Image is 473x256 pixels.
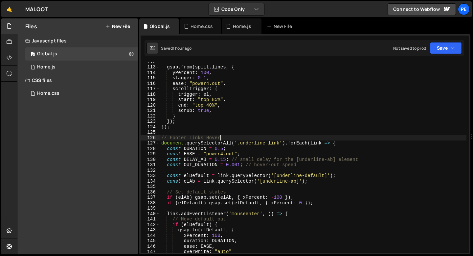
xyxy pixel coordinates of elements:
[141,244,160,249] div: 146
[141,206,160,211] div: 139
[141,238,160,244] div: 145
[25,5,48,13] div: MALOOT
[17,74,138,87] div: CSS files
[141,184,160,190] div: 135
[458,3,470,15] a: Pe
[1,1,17,17] a: 🤙
[37,64,56,70] div: Home.js
[141,200,160,206] div: 138
[150,23,170,30] div: Global.js
[141,75,160,81] div: 115
[141,108,160,114] div: 121
[267,23,294,30] div: New File
[25,23,37,30] h2: Files
[141,151,160,157] div: 129
[141,141,160,146] div: 127
[161,45,191,51] div: Saved
[141,162,160,168] div: 131
[191,23,213,30] div: Home.css
[141,59,160,65] div: 112
[141,70,160,76] div: 114
[233,23,251,30] div: Home.js
[141,217,160,222] div: 141
[141,168,160,173] div: 132
[141,222,160,228] div: 142
[141,81,160,87] div: 116
[141,195,160,200] div: 137
[17,34,138,47] div: Javascript files
[141,86,160,92] div: 117
[141,249,160,255] div: 147
[141,135,160,141] div: 126
[31,52,35,57] span: 0
[141,97,160,103] div: 119
[25,87,138,100] div: 16127/43667.css
[25,47,138,61] div: 16127/43325.js
[388,3,456,15] a: Connect to Webflow
[37,90,59,96] div: Home.css
[141,119,160,124] div: 123
[141,103,160,108] div: 120
[37,51,57,57] div: Global.js
[173,45,192,51] div: 1 hour ago
[141,114,160,119] div: 122
[141,173,160,179] div: 133
[141,92,160,97] div: 118
[141,130,160,135] div: 125
[141,190,160,195] div: 136
[141,211,160,217] div: 140
[209,3,264,15] button: Code Only
[25,61,138,74] div: 16127/43336.js
[141,233,160,239] div: 144
[141,179,160,184] div: 134
[141,157,160,163] div: 130
[430,42,462,54] button: Save
[105,24,130,29] button: New File
[141,124,160,130] div: 124
[141,64,160,70] div: 113
[393,45,426,51] div: Not saved to prod
[141,227,160,233] div: 143
[141,146,160,152] div: 128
